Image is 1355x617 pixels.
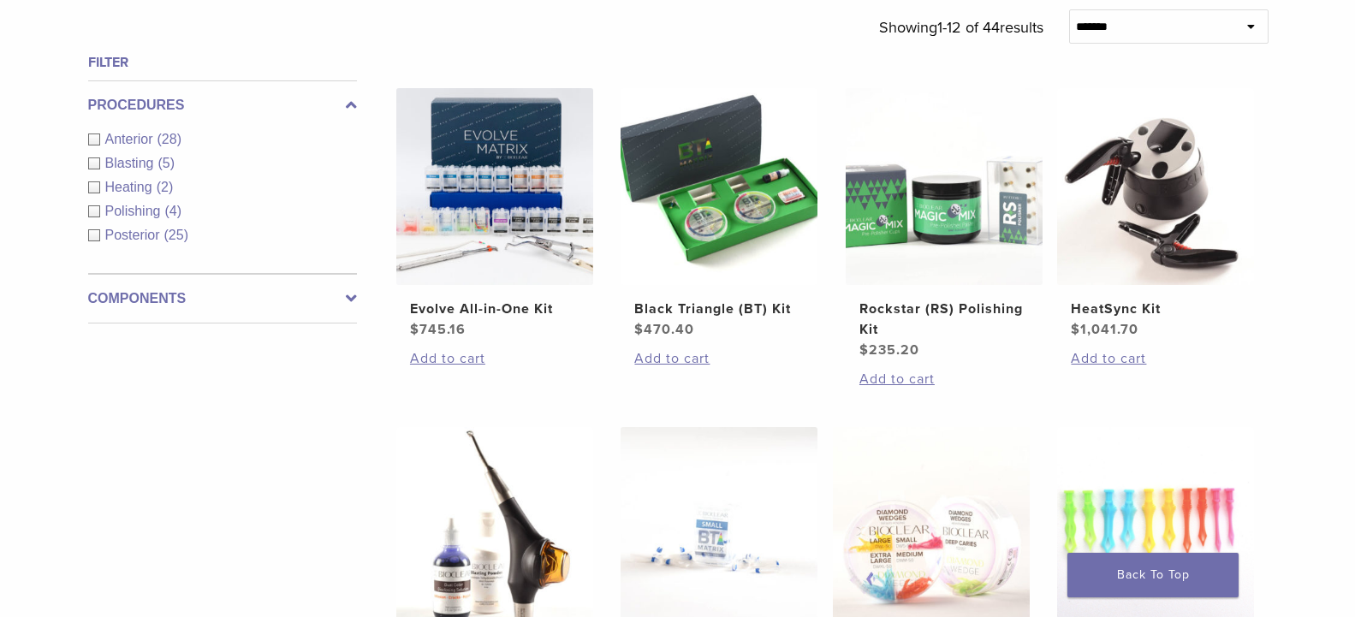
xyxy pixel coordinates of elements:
[620,88,819,340] a: Black Triangle (BT) KitBlack Triangle (BT) Kit $470.40
[1071,299,1240,319] h2: HeatSync Kit
[396,88,593,285] img: Evolve All-in-One Kit
[845,88,1044,360] a: Rockstar (RS) Polishing KitRockstar (RS) Polishing Kit $235.20
[88,52,357,73] h4: Filter
[621,88,817,285] img: Black Triangle (BT) Kit
[859,341,869,359] span: $
[879,9,1043,45] p: Showing results
[105,180,157,194] span: Heating
[937,18,1000,37] span: 1-12 of 44
[859,341,919,359] bdi: 235.20
[634,321,694,338] bdi: 470.40
[634,321,644,338] span: $
[410,321,466,338] bdi: 745.16
[105,132,157,146] span: Anterior
[846,88,1043,285] img: Rockstar (RS) Polishing Kit
[157,156,175,170] span: (5)
[105,204,165,218] span: Polishing
[859,369,1029,389] a: Add to cart: “Rockstar (RS) Polishing Kit”
[634,299,804,319] h2: Black Triangle (BT) Kit
[410,299,579,319] h2: Evolve All-in-One Kit
[410,348,579,369] a: Add to cart: “Evolve All-in-One Kit”
[164,204,181,218] span: (4)
[105,156,158,170] span: Blasting
[88,288,357,309] label: Components
[1071,348,1240,369] a: Add to cart: “HeatSync Kit”
[105,228,164,242] span: Posterior
[859,299,1029,340] h2: Rockstar (RS) Polishing Kit
[1071,321,1138,338] bdi: 1,041.70
[164,228,188,242] span: (25)
[634,348,804,369] a: Add to cart: “Black Triangle (BT) Kit”
[395,88,595,340] a: Evolve All-in-One KitEvolve All-in-One Kit $745.16
[1056,88,1256,340] a: HeatSync KitHeatSync Kit $1,041.70
[1071,321,1080,338] span: $
[157,132,181,146] span: (28)
[1067,553,1239,597] a: Back To Top
[88,95,357,116] label: Procedures
[157,180,174,194] span: (2)
[410,321,419,338] span: $
[1057,88,1254,285] img: HeatSync Kit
